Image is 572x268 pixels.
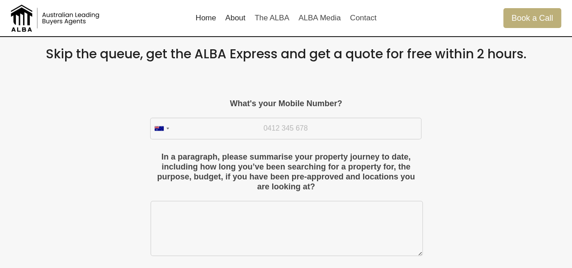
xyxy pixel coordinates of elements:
h2: Skip the queue, get the ALBA Express and get a quote for free within 2 hours. [11,47,561,62]
label: In a paragraph, please summarise your property journey to date, including how long you’ve been se... [151,152,422,192]
img: Australian Leading Buyers Agents [11,5,101,32]
label: What's your Mobile Number? [151,99,422,109]
a: About [221,7,250,29]
a: ALBA Media [294,7,345,29]
a: Book a Call [503,8,561,28]
a: The ALBA [250,7,294,29]
button: Selected country [151,118,172,138]
a: Contact [345,7,381,29]
a: Home [191,7,221,29]
nav: Primary Navigation [191,7,381,29]
input: What's your Mobile Number? [151,118,421,139]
